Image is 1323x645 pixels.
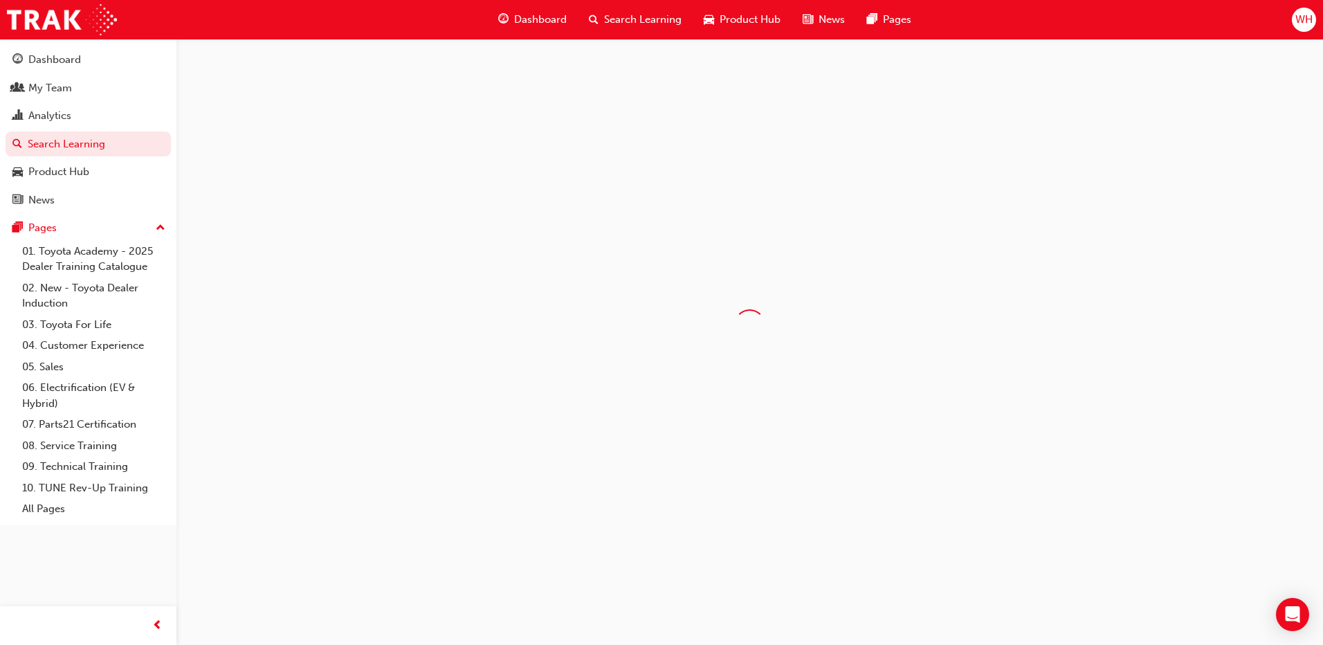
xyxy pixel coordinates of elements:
[6,103,171,129] a: Analytics
[17,314,171,336] a: 03. Toyota For Life
[792,6,856,34] a: news-iconNews
[28,108,71,124] div: Analytics
[803,11,813,28] span: news-icon
[28,164,89,180] div: Product Hub
[514,12,567,28] span: Dashboard
[12,194,23,207] span: news-icon
[604,12,682,28] span: Search Learning
[17,498,171,520] a: All Pages
[819,12,845,28] span: News
[28,192,55,208] div: News
[156,219,165,237] span: up-icon
[17,278,171,314] a: 02. New - Toyota Dealer Induction
[704,11,714,28] span: car-icon
[693,6,792,34] a: car-iconProduct Hub
[6,215,171,241] button: Pages
[6,188,171,213] a: News
[17,377,171,414] a: 06. Electrification (EV & Hybrid)
[883,12,911,28] span: Pages
[12,138,22,151] span: search-icon
[589,11,599,28] span: search-icon
[1292,8,1316,32] button: WH
[28,220,57,236] div: Pages
[17,456,171,478] a: 09. Technical Training
[498,11,509,28] span: guage-icon
[6,44,171,215] button: DashboardMy TeamAnalyticsSearch LearningProduct HubNews
[17,414,171,435] a: 07. Parts21 Certification
[1276,598,1309,631] div: Open Intercom Messenger
[6,75,171,101] a: My Team
[1295,12,1313,28] span: WH
[17,335,171,356] a: 04. Customer Experience
[28,80,72,96] div: My Team
[867,11,877,28] span: pages-icon
[12,82,23,95] span: people-icon
[152,617,163,635] span: prev-icon
[17,435,171,457] a: 08. Service Training
[856,6,922,34] a: pages-iconPages
[6,47,171,73] a: Dashboard
[17,356,171,378] a: 05. Sales
[12,54,23,66] span: guage-icon
[17,478,171,499] a: 10. TUNE Rev-Up Training
[578,6,693,34] a: search-iconSearch Learning
[487,6,578,34] a: guage-iconDashboard
[12,110,23,122] span: chart-icon
[6,159,171,185] a: Product Hub
[17,241,171,278] a: 01. Toyota Academy - 2025 Dealer Training Catalogue
[28,52,81,68] div: Dashboard
[720,12,781,28] span: Product Hub
[12,166,23,179] span: car-icon
[6,131,171,157] a: Search Learning
[7,4,117,35] img: Trak
[12,222,23,235] span: pages-icon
